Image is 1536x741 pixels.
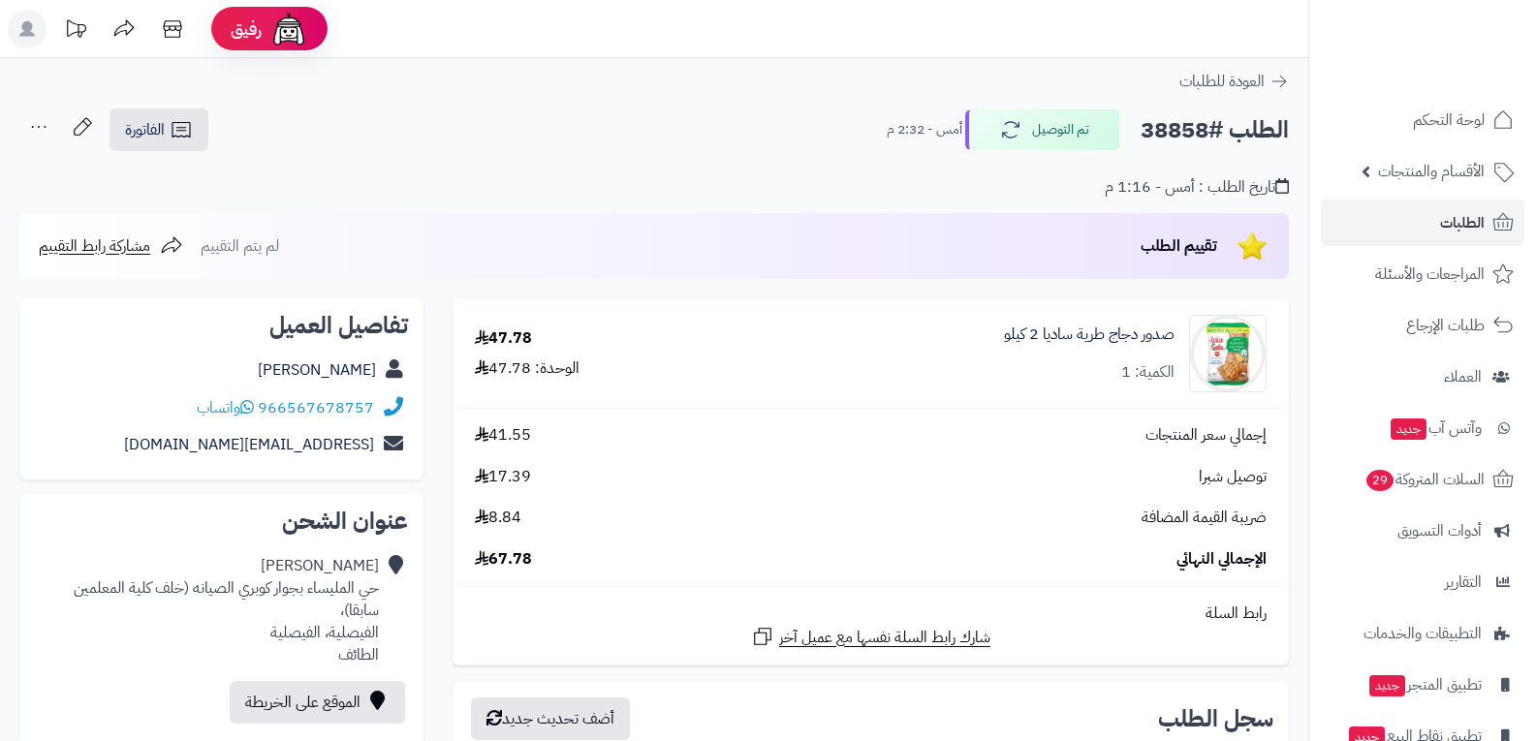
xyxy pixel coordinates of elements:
[1176,548,1267,571] span: الإجمالي النهائي
[1321,405,1524,451] a: وآتس آبجديد
[1364,620,1482,647] span: التطبيقات والخدمات
[1413,107,1485,134] span: لوحة التحكم
[1389,415,1482,442] span: وآتس آب
[1179,70,1289,93] a: العودة للطلبات
[1142,507,1267,529] span: ضريبة القيمة المضافة
[1366,470,1394,491] span: 29
[258,358,376,382] a: [PERSON_NAME]
[1364,466,1485,493] span: السلات المتروكة
[258,396,374,419] a: 966567678757
[1179,70,1265,93] span: العودة للطلبات
[475,424,531,447] span: 41.55
[475,548,532,571] span: 67.78
[1145,424,1267,447] span: إجمالي سعر المنتجات
[1404,15,1518,55] img: logo-2.png
[35,314,408,337] h2: تفاصيل العميل
[1321,610,1524,657] a: التطبيقات والخدمات
[887,120,962,139] small: أمس - 2:32 م
[1378,158,1485,185] span: الأقسام والمنتجات
[1321,354,1524,400] a: العملاء
[475,327,532,350] div: 47.78
[1321,508,1524,554] a: أدوات التسويق
[1440,209,1485,236] span: الطلبات
[1367,671,1482,698] span: تطبيق المتجر
[1391,418,1426,440] span: جديد
[1321,662,1524,708] a: تطبيق المتجرجديد
[231,17,262,41] span: رفيق
[1406,312,1485,339] span: طلبات الإرجاع
[1397,517,1482,544] span: أدوات التسويق
[110,108,208,151] a: الفاتورة
[1445,569,1482,596] span: التقارير
[1375,261,1485,288] span: المراجعات والأسئلة
[1369,675,1405,696] span: جديد
[460,602,1281,625] div: رابط السلة
[230,681,405,724] a: الموقع على الخريطة
[471,697,630,740] button: أضف تحديث جديد
[965,109,1120,150] button: تم التوصيل
[1321,456,1524,503] a: السلات المتروكة29
[475,466,531,488] span: 17.39
[1141,234,1217,258] span: تقييم الطلب
[1321,200,1524,246] a: الطلبات
[125,118,165,141] span: الفاتورة
[124,433,374,456] a: [EMAIL_ADDRESS][DOMAIN_NAME]
[269,10,308,48] img: ai-face.png
[35,509,408,533] h2: عنوان الشحن
[35,555,379,665] div: [PERSON_NAME] حي المليساء بجوار كوبري الصيانه (خلف كلية المعلمين سابقا)، الفيصلية، الفيصلية الطائف
[1004,324,1175,346] a: صدور دجاج طرية ساديا 2 كيلو
[1158,707,1273,730] h3: سجل الطلب
[751,625,990,649] a: شارك رابط السلة نفسها مع عميل آخر
[1121,361,1175,384] div: الكمية: 1
[51,10,100,53] a: تحديثات المنصة
[779,627,990,649] span: شارك رابط السلة نفسها مع عميل آخر
[39,234,183,258] a: مشاركة رابط التقييم
[1199,466,1267,488] span: توصيل شبرا
[1444,363,1482,390] span: العملاء
[1105,176,1289,199] div: تاريخ الطلب : أمس - 1:16 م
[39,234,150,258] span: مشاركة رابط التقييم
[1321,97,1524,143] a: لوحة التحكم
[1190,315,1266,392] img: 2499cfe4529693e014f33d0ef8dfbea24380-90x90.jpg
[475,357,580,380] div: الوحدة: 47.78
[1141,110,1289,150] h2: الطلب #38858
[1321,559,1524,605] a: التقارير
[1321,302,1524,349] a: طلبات الإرجاع
[197,396,254,419] a: واتساب
[201,234,279,258] span: لم يتم التقييم
[1321,251,1524,297] a: المراجعات والأسئلة
[475,507,521,529] span: 8.84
